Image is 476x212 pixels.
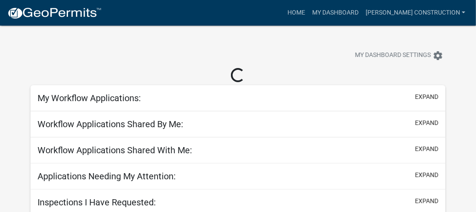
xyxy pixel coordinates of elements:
[362,4,469,21] a: [PERSON_NAME] Construction
[38,145,192,155] h5: Workflow Applications Shared With Me:
[355,50,431,61] span: My Dashboard Settings
[415,144,438,154] button: expand
[38,119,183,129] h5: Workflow Applications Shared By Me:
[415,197,438,206] button: expand
[309,4,362,21] a: My Dashboard
[38,197,156,208] h5: Inspections I Have Requested:
[38,171,176,182] h5: Applications Needing My Attention:
[284,4,309,21] a: Home
[415,92,438,102] button: expand
[433,50,443,61] i: settings
[415,170,438,180] button: expand
[38,93,141,103] h5: My Workflow Applications:
[348,47,450,64] button: My Dashboard Settingssettings
[415,118,438,128] button: expand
